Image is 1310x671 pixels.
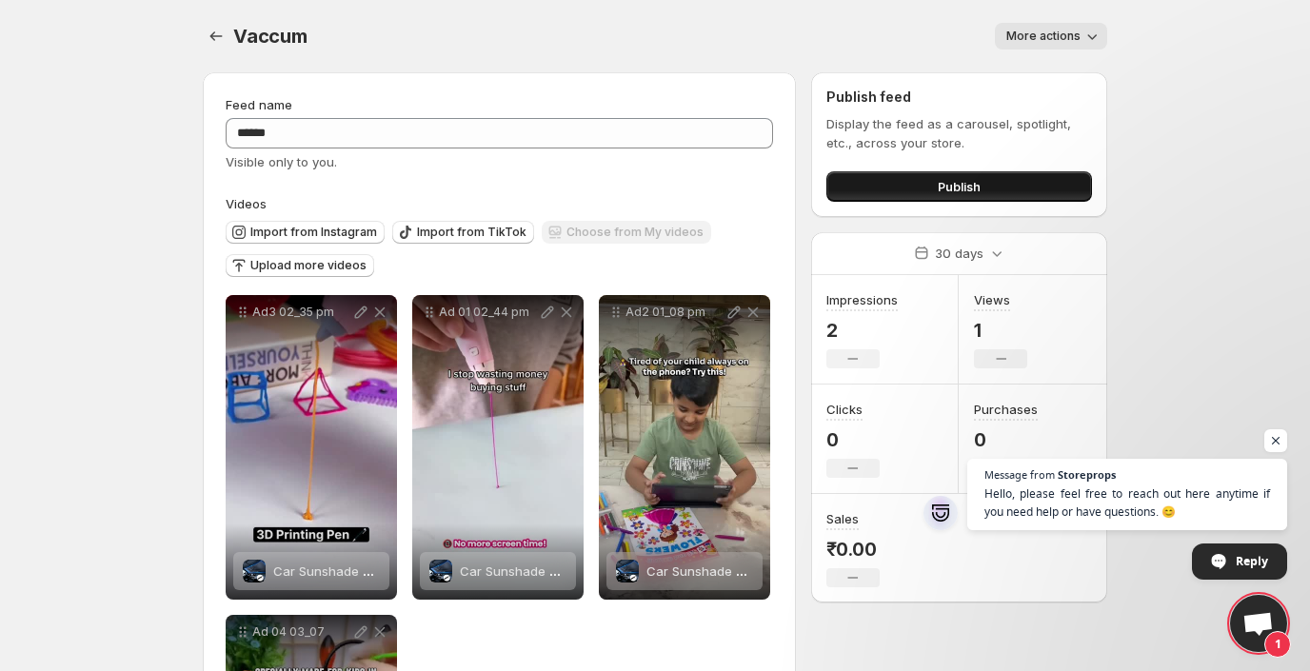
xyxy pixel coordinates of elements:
[226,97,292,112] span: Feed name
[439,305,538,320] p: Ad 01 02_44 pm
[646,563,788,579] span: Car Sunshade Umbrella
[412,295,584,600] div: Ad 01 02_44 pmCar Sunshade UmbrellaCar Sunshade Umbrella
[826,509,859,528] h3: Sales
[826,171,1092,202] button: Publish
[252,624,351,640] p: Ad 04 03_07
[599,295,770,600] div: Ad2 01_08 pmCar Sunshade UmbrellaCar Sunshade Umbrella
[1264,631,1291,658] span: 1
[625,305,724,320] p: Ad2 01_08 pm
[826,88,1092,107] h2: Publish feed
[826,290,898,309] h3: Impressions
[1006,29,1081,44] span: More actions
[974,290,1010,309] h3: Views
[974,428,1038,451] p: 0
[226,295,397,600] div: Ad3 02_35 pmCar Sunshade UmbrellaCar Sunshade Umbrella
[429,560,452,582] img: Car Sunshade Umbrella
[938,177,981,196] span: Publish
[1230,595,1287,652] a: Open chat
[243,560,266,582] img: Car Sunshade Umbrella
[273,563,415,579] span: Car Sunshade Umbrella
[995,23,1107,49] button: More actions
[233,25,308,48] span: Vaccum
[826,538,880,561] p: ₹0.00
[1236,544,1268,578] span: Reply
[984,469,1055,480] span: Message from
[250,258,367,273] span: Upload more videos
[984,484,1270,521] span: Hello, please feel free to reach out here anytime if you need help or have questions. 😊
[974,319,1027,342] p: 1
[252,305,351,320] p: Ad3 02_35 pm
[826,428,880,451] p: 0
[226,196,267,211] span: Videos
[226,221,385,244] button: Import from Instagram
[826,114,1092,152] p: Display the feed as a carousel, spotlight, etc., across your store.
[1058,469,1116,480] span: Storeprops
[460,563,602,579] span: Car Sunshade Umbrella
[974,400,1038,419] h3: Purchases
[250,225,377,240] span: Import from Instagram
[826,319,898,342] p: 2
[616,560,639,582] img: Car Sunshade Umbrella
[203,23,229,49] button: Settings
[226,254,374,277] button: Upload more videos
[935,244,983,263] p: 30 days
[417,225,526,240] span: Import from TikTok
[226,154,337,169] span: Visible only to you.
[392,221,534,244] button: Import from TikTok
[826,400,863,419] h3: Clicks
